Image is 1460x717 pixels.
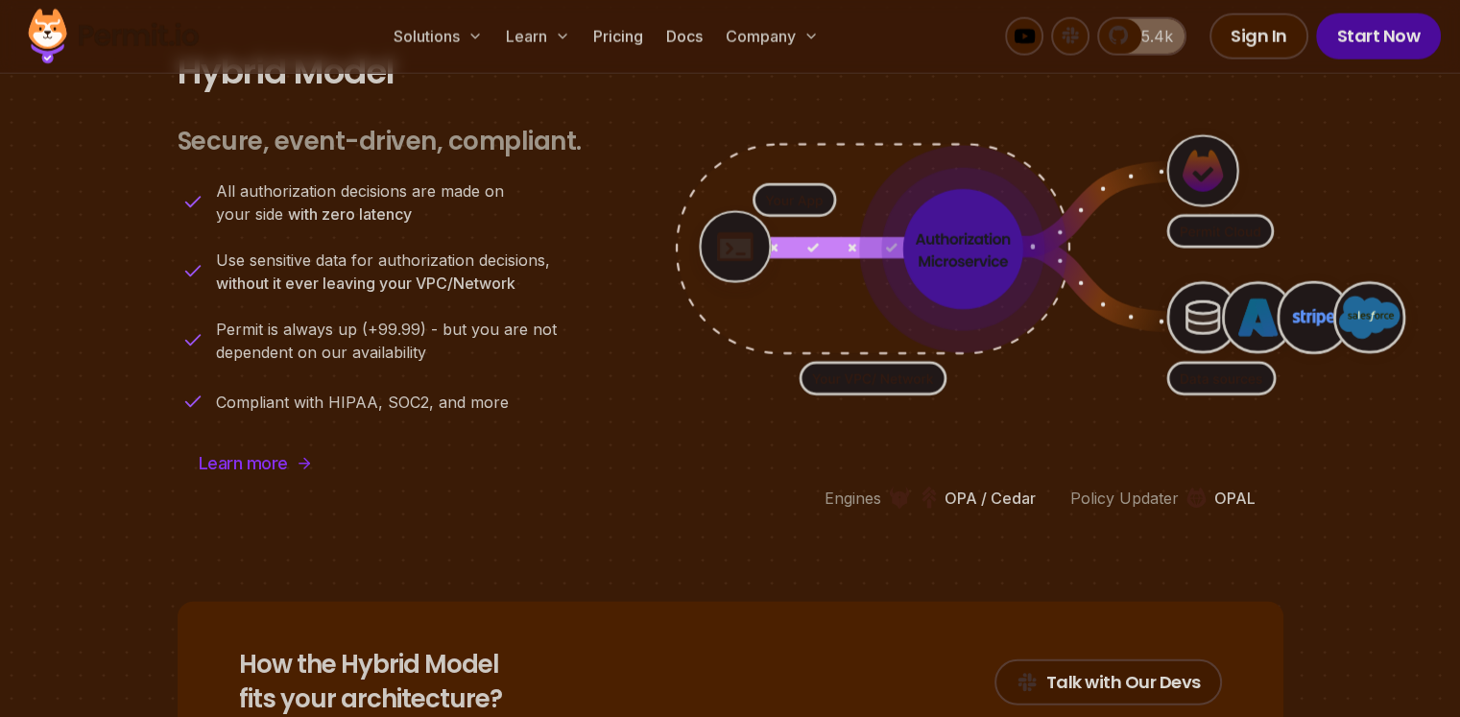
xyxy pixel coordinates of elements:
[945,487,1036,510] p: OPA / Cedar
[239,648,502,717] h2: fits your architecture?
[178,53,1283,91] h2: Hybrid Model
[178,441,334,487] a: Learn more
[216,391,509,414] p: Compliant with HIPAA, SOC2, and more
[239,648,502,682] span: How the Hybrid Model
[1209,13,1308,60] a: Sign In
[586,17,651,56] a: Pricing
[288,204,412,224] strong: with zero latency
[718,17,826,56] button: Company
[994,659,1222,705] a: Talk with Our Devs
[1130,25,1173,48] span: 5.4k
[19,4,207,69] img: Permit logo
[216,179,504,203] span: All authorization decisions are made on
[216,318,557,341] span: Permit is always up (+99.99) - but you are not
[1214,487,1256,510] p: OPAL
[178,126,582,157] h3: Secure, event-driven, compliant.
[498,17,578,56] button: Learn
[199,450,288,477] span: Learn more
[1070,487,1179,510] p: Policy Updater
[216,318,557,364] p: dependent on our availability
[825,487,881,510] p: Engines
[216,249,550,272] span: Use sensitive data for authorization decisions,
[1097,17,1186,56] a: 5.4k
[386,17,491,56] button: Solutions
[216,179,504,226] p: your side
[216,274,515,293] strong: without it ever leaving your VPC/Network
[1316,13,1442,60] a: Start Now
[658,17,710,56] a: Docs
